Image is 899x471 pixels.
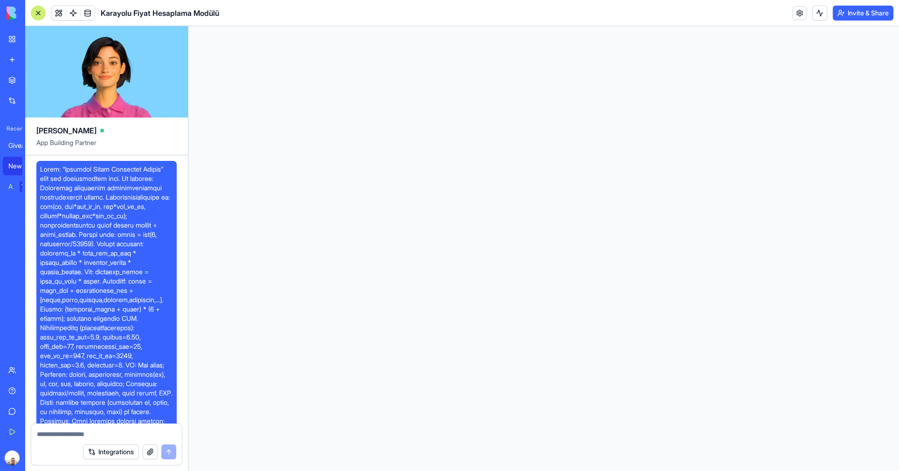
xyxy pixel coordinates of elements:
div: AI Logo Generator [8,182,13,191]
span: [PERSON_NAME] [36,125,97,136]
a: New App [3,157,40,175]
span: App Building Partner [36,138,177,155]
img: ACg8ocI-5gebXcVYo5X5Oa-x3dbFvPgnrcpJMZX4KiCdGUTWiHa8xqACRw=s96-c [5,450,20,465]
span: Recent [3,125,22,132]
span: Karayolu Fiyat Hesaplama Modülü [101,7,219,19]
a: AI Logo GeneratorTRY [3,177,40,196]
button: Invite & Share [833,6,893,21]
img: logo [7,7,64,20]
div: Giveaway Manager [8,141,35,150]
div: New App [8,161,35,171]
a: Giveaway Manager [3,136,40,155]
div: TRY [20,181,35,192]
button: Integrations [83,444,139,459]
